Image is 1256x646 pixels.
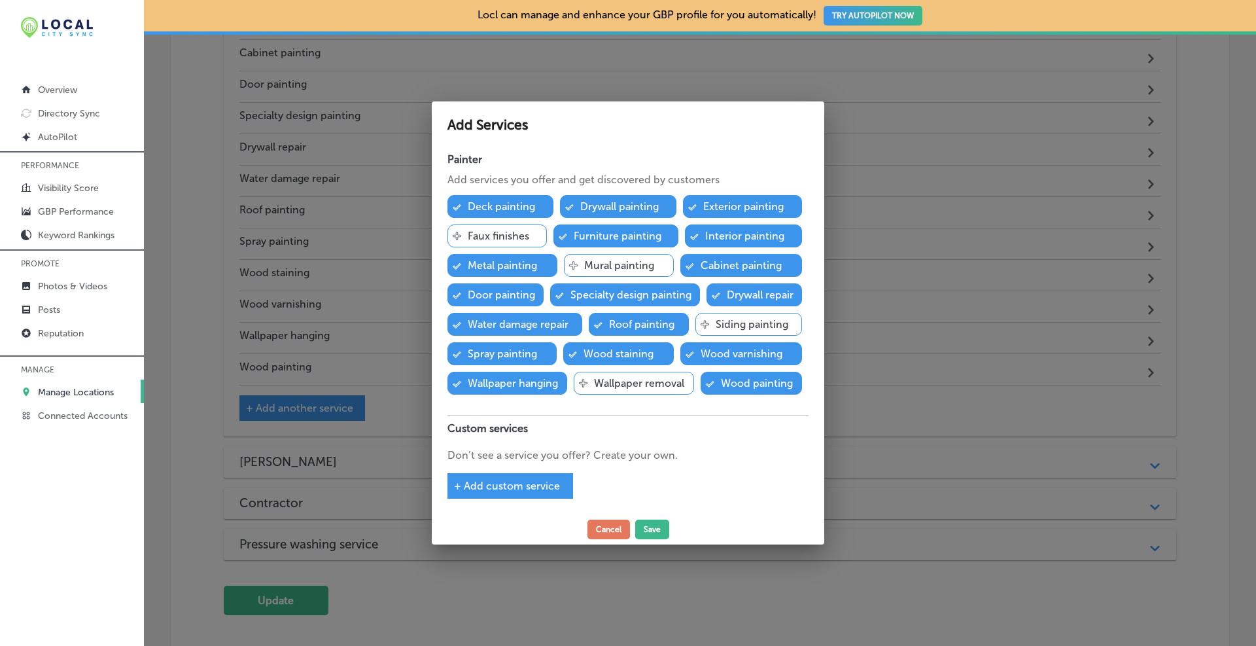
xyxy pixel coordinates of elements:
p: Roof painting [609,318,674,331]
p: Overview [38,84,77,96]
p: Wood varnishing [701,348,782,360]
p: Don’t see a service you offer? Create your own. [447,448,809,463]
p: Exterior painting [703,200,784,213]
p: Specialty design painting [570,289,691,301]
p: Connected Accounts [38,410,128,422]
p: Water damage repair [468,318,568,331]
p: Posts [38,304,60,315]
span: + Add custom service [454,480,560,492]
p: Photos & Videos [38,281,107,292]
p: Faux finishes [468,230,529,242]
p: Wood staining [584,348,654,360]
img: 12321ecb-abad-46dd-be7f-2600e8d3409flocal-city-sync-logo-rectangle.png [21,17,93,38]
p: Drywall painting [580,200,659,213]
p: Cabinet painting [701,259,782,272]
p: Wallpaper hanging [468,377,558,389]
p: Mural painting [584,259,654,272]
p: Deck painting [468,200,535,213]
p: Drywall repair [727,289,794,301]
h2: Add Services [447,117,809,134]
button: Save [635,520,669,539]
p: Metal painting [468,259,537,272]
p: Add services you offer and get discovered by customers [447,172,809,188]
h4: Custom services [447,415,809,441]
p: Siding painting [716,318,788,331]
p: Door painting [468,289,535,301]
button: TRY AUTOPILOT NOW [824,6,922,26]
button: Cancel [587,520,630,539]
p: Interior painting [705,230,784,242]
p: GBP Performance [38,206,114,217]
p: Visibility Score [38,183,99,194]
p: Wallpaper removal [594,377,684,389]
p: Keyword Rankings [38,230,114,241]
p: AutoPilot [38,132,77,143]
p: Directory Sync [38,108,100,119]
p: Wood painting [721,377,793,389]
p: Manage Locations [38,387,114,398]
p: Spray painting [468,348,537,360]
p: Furniture painting [574,230,661,242]
p: Reputation [38,328,84,339]
h4: Painter [447,153,809,166]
